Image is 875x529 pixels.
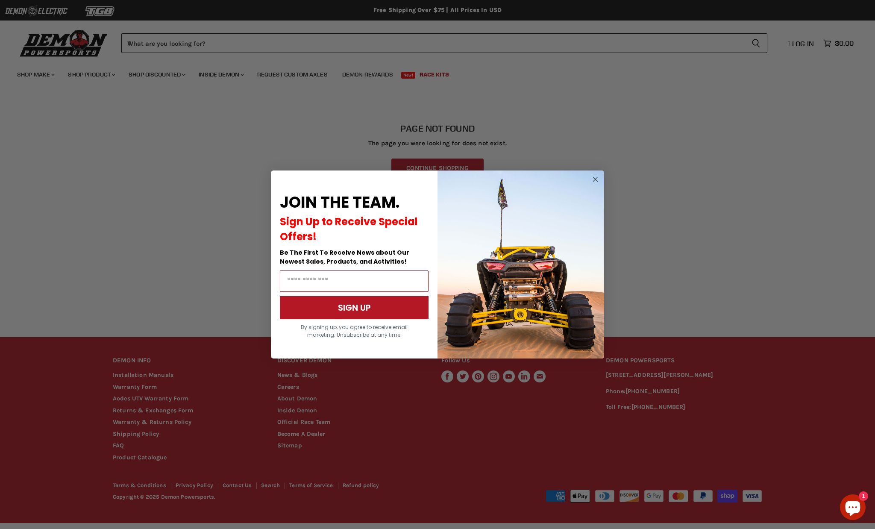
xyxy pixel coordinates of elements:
[301,323,408,338] span: By signing up, you agree to receive email marketing. Unsubscribe at any time.
[280,215,418,244] span: Sign Up to Receive Special Offers!
[280,270,429,292] input: Email Address
[280,248,409,266] span: Be The First To Receive News about Our Newest Sales, Products, and Activities!
[280,191,399,213] span: JOIN THE TEAM.
[837,494,868,522] inbox-online-store-chat: Shopify online store chat
[280,296,429,319] button: SIGN UP
[590,174,601,185] button: Close dialog
[437,170,604,359] img: a9095488-b6e7-41ba-879d-588abfab540b.jpeg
